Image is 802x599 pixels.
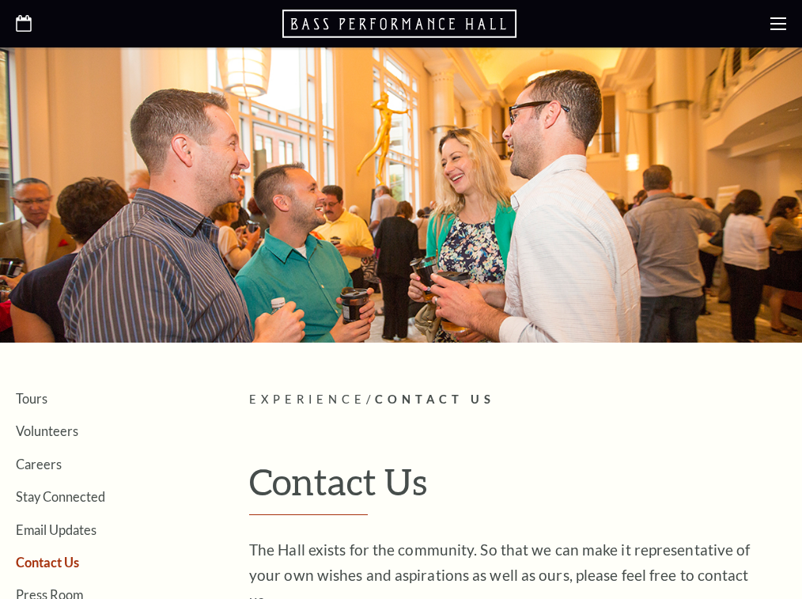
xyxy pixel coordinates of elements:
[375,392,495,406] span: Contact Us
[16,457,62,472] a: Careers
[16,555,79,570] a: Contact Us
[249,461,786,515] h1: Contact Us
[249,390,786,410] p: /
[16,391,47,406] a: Tours
[16,489,105,504] a: Stay Connected
[16,423,78,438] a: Volunteers
[16,522,96,537] a: Email Updates
[249,392,366,406] span: Experience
